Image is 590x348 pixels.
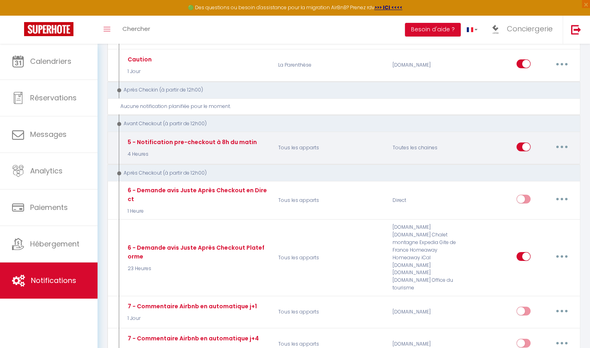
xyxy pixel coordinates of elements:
[405,23,461,37] button: Besoin d'aide ?
[507,24,553,34] span: Conciergerie
[126,68,152,75] p: 1 Jour
[115,120,564,128] div: Avant Checkout (à partir de 12h00)
[273,186,387,215] p: Tous les apparts
[571,24,581,35] img: logout
[30,56,71,66] span: Calendriers
[273,224,387,292] p: Tous les apparts
[273,53,387,77] p: La Parenthèse
[387,53,464,77] div: [DOMAIN_NAME]
[490,23,502,35] img: ...
[115,169,564,177] div: Après Checkout (à partir de 12h00)
[126,315,257,322] p: 1 Jour
[126,265,268,273] p: 23 Heures
[30,93,77,103] span: Réservations
[116,16,156,44] a: Chercher
[387,224,464,292] div: [DOMAIN_NAME] [DOMAIN_NAME] Chalet montagne Expedia Gite de France Homeaway Homeaway iCal [DOMAIN...
[126,208,268,215] p: 1 Heure
[387,136,464,160] div: Toutes les chaines
[126,151,257,158] p: 4 Heures
[273,136,387,160] p: Tous les apparts
[115,86,564,94] div: Après Checkin (à partir de 12h00)
[484,16,563,44] a: ... Conciergerie
[120,103,573,110] div: Aucune notification planifiée pour le moment.
[122,24,150,33] span: Chercher
[31,275,76,285] span: Notifications
[24,22,73,36] img: Super Booking
[273,301,387,324] p: Tous les apparts
[30,239,79,249] span: Hébergement
[126,302,257,311] div: 7 - Commentaire Airbnb en automatique j+1
[30,166,63,176] span: Analytics
[126,243,268,261] div: 6 - Demande avis Juste Après Checkout Plateforme
[126,186,268,204] div: 6 - Demande avis Juste Après Checkout en Direct
[30,129,67,139] span: Messages
[126,334,259,343] div: 7 - Commentaire Airbnb en automatique j+4
[387,301,464,324] div: [DOMAIN_NAME]
[30,202,68,212] span: Paiements
[126,55,152,64] div: Caution
[374,4,403,11] a: >>> ICI <<<<
[387,186,464,215] div: Direct
[126,138,257,147] div: 5 - Notification pre-checkout à 8h du matin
